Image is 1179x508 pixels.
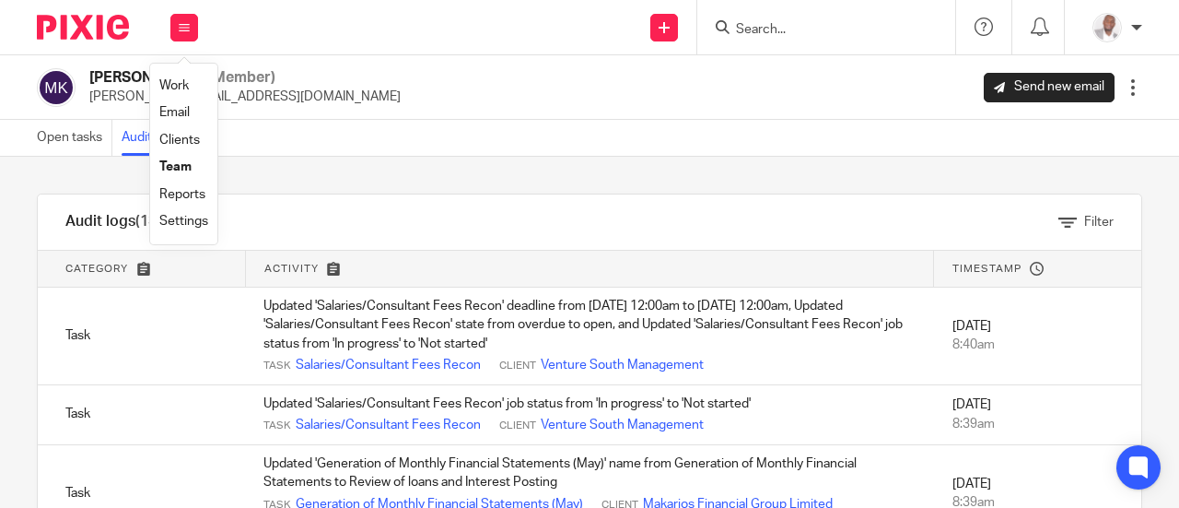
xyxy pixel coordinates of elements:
div: 8:40am [952,336,1123,354]
input: Search [734,22,900,39]
p: [PERSON_NAME][EMAIL_ADDRESS][DOMAIN_NAME] [89,88,401,106]
span: Activity [264,264,319,274]
a: Work [159,79,189,92]
span: Filter [1084,216,1114,229]
span: Timestamp [952,264,1021,274]
a: Venture South Management [541,416,704,434]
h2: [PERSON_NAME] [89,68,401,88]
a: Audit logs [122,120,188,156]
td: [DATE] [934,384,1141,444]
a: Salaries/Consultant Fees Recon [296,356,481,374]
span: Task [263,359,291,373]
span: Task [263,419,291,433]
div: 8:39am [952,415,1123,433]
a: Settings [159,215,208,228]
td: [DATE] [934,288,1141,385]
img: Paul%20S%20-%20Picture.png [1092,13,1122,42]
a: Reports [159,188,205,201]
a: Email [159,106,190,119]
span: (Member) [208,70,275,85]
img: Pixie [37,15,129,40]
td: Task [38,384,245,444]
td: Updated 'Salaries/Consultant Fees Recon' deadline from [DATE] 12:00am to [DATE] 12:00am, Updated ... [245,288,934,385]
span: Client [499,359,536,373]
span: Client [499,419,536,433]
a: Team [159,160,192,173]
a: Clients [159,134,200,147]
a: Salaries/Consultant Fees Recon [296,416,481,434]
td: Task [38,288,245,385]
a: Open tasks [37,120,112,156]
a: Send new email [984,73,1115,102]
img: svg%3E [37,68,76,107]
td: Updated 'Salaries/Consultant Fees Recon' job status from 'In progress' to 'Not started' [245,384,934,444]
a: Venture South Management [541,356,704,374]
span: Category [65,264,128,274]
